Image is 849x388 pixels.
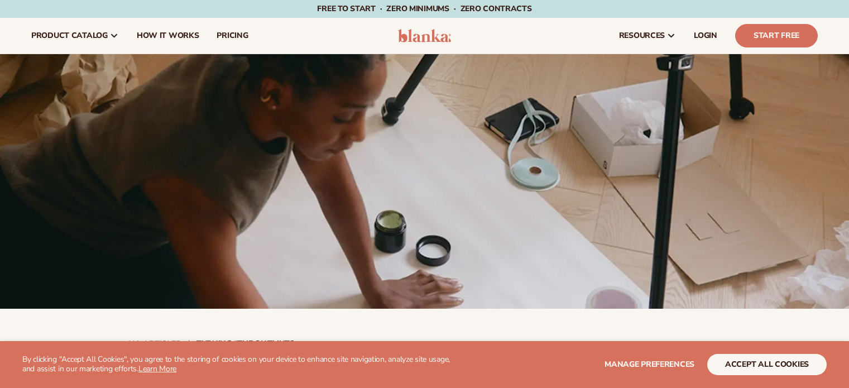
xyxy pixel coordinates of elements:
[128,18,208,54] a: How It Works
[685,18,726,54] a: LOGIN
[22,355,463,374] p: By clicking "Accept All Cookies", you agree to the storing of cookies on your device to enhance s...
[317,3,531,14] span: Free to start · ZERO minimums · ZERO contracts
[694,31,717,40] span: LOGIN
[208,18,257,54] a: pricing
[735,24,818,47] a: Start Free
[605,354,694,375] button: Manage preferences
[137,31,199,40] span: How It Works
[138,363,176,374] a: Learn More
[605,359,694,370] span: Manage preferences
[217,31,248,40] span: pricing
[187,340,190,348] strong: /
[619,31,665,40] span: resources
[22,18,128,54] a: product catalog
[398,29,451,42] img: logo
[31,31,108,40] span: product catalog
[196,340,303,348] strong: Turning “the one” into “the many”
[610,18,685,54] a: resources
[117,340,181,348] a: All articles
[707,354,827,375] button: accept all cookies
